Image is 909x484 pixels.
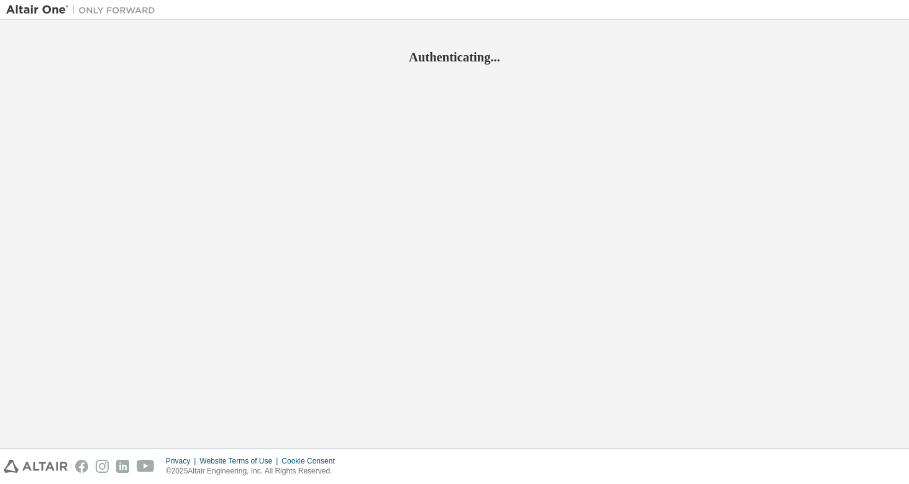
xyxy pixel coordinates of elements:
div: Website Terms of Use [199,456,281,466]
div: Privacy [166,456,199,466]
img: linkedin.svg [116,460,129,473]
h2: Authenticating... [6,49,903,65]
p: © 2025 Altair Engineering, Inc. All Rights Reserved. [166,466,342,477]
img: altair_logo.svg [4,460,68,473]
img: instagram.svg [96,460,109,473]
div: Cookie Consent [281,456,342,466]
img: Altair One [6,4,162,16]
img: facebook.svg [75,460,88,473]
img: youtube.svg [137,460,155,473]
